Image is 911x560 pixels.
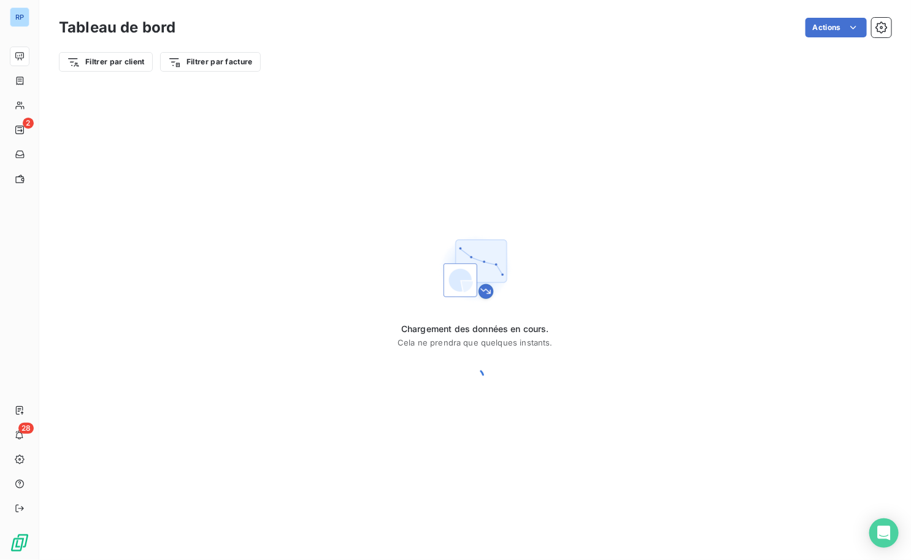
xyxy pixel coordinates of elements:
[869,518,899,548] div: Open Intercom Messenger
[59,52,153,72] button: Filtrer par client
[23,118,34,129] span: 2
[10,7,29,27] div: RP
[436,230,515,308] img: First time
[398,338,553,347] span: Cela ne prendra que quelques instants.
[160,52,261,72] button: Filtrer par facture
[398,323,553,335] span: Chargement des données en cours.
[10,533,29,553] img: Logo LeanPay
[805,18,867,37] button: Actions
[59,17,175,39] h3: Tableau de bord
[18,423,34,434] span: 28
